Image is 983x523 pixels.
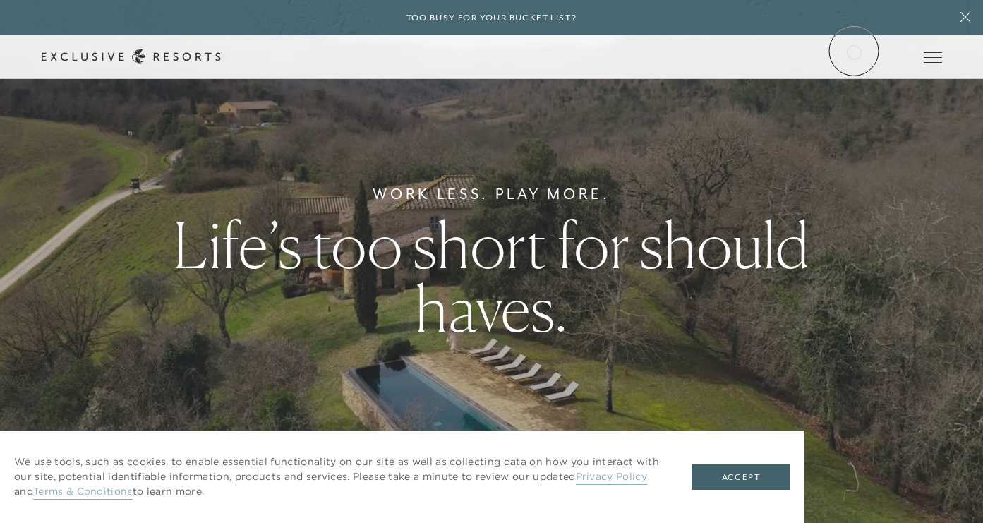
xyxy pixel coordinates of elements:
[14,455,663,499] p: We use tools, such as cookies, to enable essential functionality on our site as well as collectin...
[172,213,812,340] h1: Life’s too short for should haves.
[924,52,942,62] button: Open navigation
[576,470,647,485] a: Privacy Policy
[33,485,133,500] a: Terms & Conditions
[373,183,610,205] h6: Work Less. Play More.
[406,11,577,25] h6: Too busy for your bucket list?
[692,464,790,491] button: Accept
